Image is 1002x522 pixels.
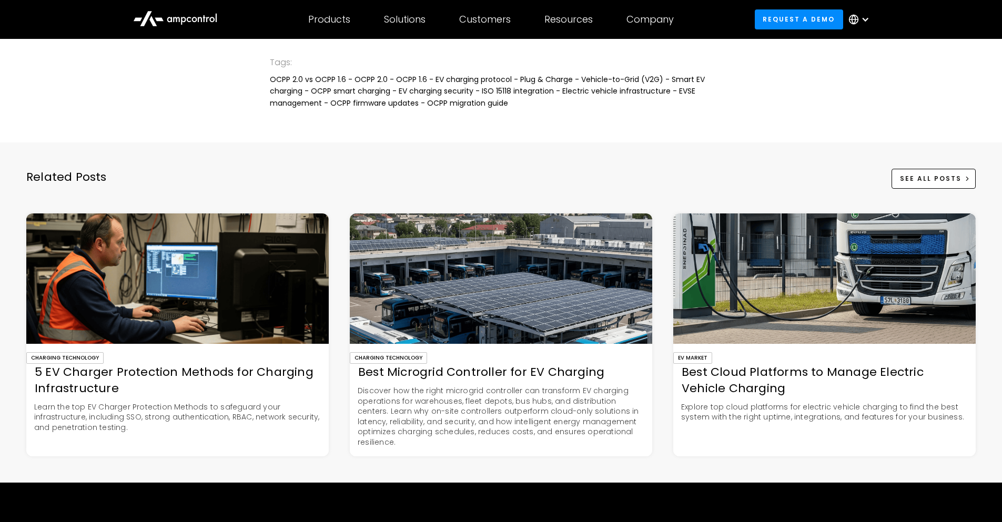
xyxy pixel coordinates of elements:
[892,169,976,188] a: See All Posts
[384,14,426,25] div: Solutions
[26,364,329,397] div: 5 EV Charger Protection Methods for Charging Infrastructure
[26,402,329,433] p: Learn the top EV Charger Protection Methods to safeguard your infrastructure, including SSO, stro...
[26,213,329,456] a: Charging Technology5 EV Charger Protection Methods for Charging InfrastructureLearn the top EV Ch...
[26,352,104,364] div: Charging Technology
[459,14,511,25] div: Customers
[350,213,652,344] img: Best Microgrid Controller for EV Charging
[673,402,976,423] p: Explore top cloud platforms for electric vehicle charging to find the best system with the right ...
[270,74,733,109] div: OCPP 2.0 vs OCPP 1.6 - OCPP 2.0 - OCPP 1.6 - EV charging protocol - Plug & Charge - Vehicle-to-Gr...
[350,352,427,364] div: Charging Technology
[673,364,976,397] div: Best Cloud Platforms to Manage Electric Vehicle Charging
[350,364,652,381] div: Best Microgrid Controller for EV Charging
[626,14,674,25] div: Company
[308,14,350,25] div: Products
[544,14,593,25] div: Resources
[755,9,843,29] a: Request a demo
[270,56,733,69] div: Tags:
[26,169,107,201] div: Related Posts
[900,174,961,183] div: See All Posts
[673,213,976,456] a: EV MarketBest Cloud Platforms to Manage Electric Vehicle ChargingExplore top cloud platforms for ...
[673,352,712,364] div: EV Market
[673,213,976,344] img: Best Cloud Platforms to Manage Electric Vehicle Charging
[350,213,652,456] a: Charging TechnologyBest Microgrid Controller for EV ChargingDiscover how the right microgrid cont...
[350,386,652,448] p: Discover how the right microgrid controller can transform EV charging operations for warehouses, ...
[26,213,329,344] img: 5 EV Charger Protection Methods for Charging Infrastructure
